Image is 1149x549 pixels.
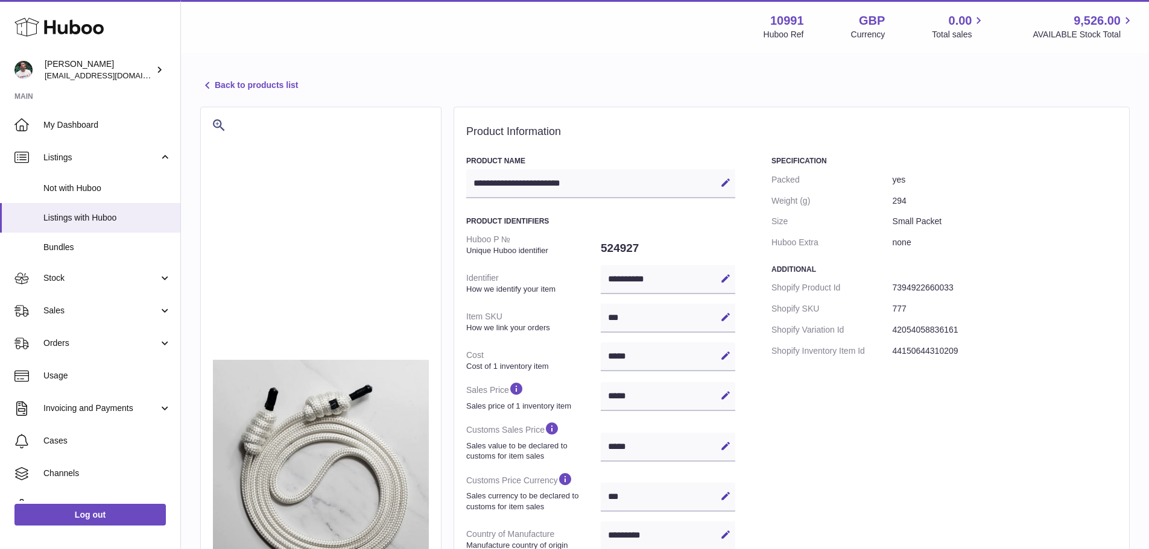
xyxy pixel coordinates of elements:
strong: Unique Huboo identifier [466,245,598,256]
strong: Sales price of 1 inventory item [466,401,598,412]
strong: Sales currency to be declared to customs for item sales [466,491,598,512]
strong: Cost of 1 inventory item [466,361,598,372]
dt: Packed [771,169,893,190]
dd: Small Packet [893,211,1117,232]
dt: Cost [466,345,601,376]
dt: Identifier [466,268,601,299]
dt: Size [771,211,893,232]
dd: 7394922660033 [893,277,1117,298]
a: Log out [14,504,166,525]
a: 0.00 Total sales [932,13,986,40]
dt: Sales Price [466,376,601,416]
dt: Huboo P № [466,229,601,260]
span: 0.00 [949,13,972,29]
dt: Item SKU [466,306,601,337]
dd: 524927 [601,236,735,261]
div: Currency [851,29,885,40]
h3: Specification [771,156,1117,166]
dt: Shopify SKU [771,298,893,319]
dt: Shopify Product Id [771,277,893,298]
div: [PERSON_NAME] [45,58,153,81]
strong: How we link your orders [466,322,598,333]
img: internalAdmin-10991@internal.huboo.com [14,61,33,79]
span: Listings with Huboo [43,212,171,224]
h3: Additional [771,265,1117,274]
span: Channels [43,468,171,479]
span: AVAILABLE Stock Total [1033,29,1135,40]
strong: GBP [859,13,885,29]
span: 9,526.00 [1074,13,1121,29]
h2: Product Information [466,125,1117,139]
span: [EMAIL_ADDRESS][DOMAIN_NAME] [45,71,177,80]
span: Usage [43,370,171,381]
dt: Customs Sales Price [466,416,601,466]
a: Back to products list [200,78,298,93]
span: My Dashboard [43,119,171,131]
span: Not with Huboo [43,183,171,194]
h3: Product Name [466,156,735,166]
strong: 10991 [770,13,804,29]
dt: Huboo Extra [771,232,893,253]
span: Listings [43,152,159,163]
span: Sales [43,305,159,316]
span: Invoicing and Payments [43,403,159,414]
span: Orders [43,337,159,349]
dd: yes [893,169,1117,190]
div: Huboo Ref [764,29,804,40]
strong: Sales value to be declared to customs for item sales [466,441,598,462]
strong: How we identify your item [466,284,598,295]
dd: 777 [893,298,1117,319]
span: Bundles [43,242,171,253]
dt: Shopify Variation Id [771,319,893,340]
a: 9,526.00 AVAILABLE Stock Total [1033,13,1135,40]
span: Cases [43,435,171,447]
dd: 294 [893,190,1117,212]
span: Total sales [932,29,986,40]
span: Stock [43,272,159,284]
h3: Product Identifiers [466,216,735,226]
dt: Weight (g) [771,190,893,212]
dd: 42054058836161 [893,319,1117,340]
dd: none [893,232,1117,253]
dt: Shopify Inventory Item Id [771,340,893,362]
dd: 44150644310209 [893,340,1117,362]
dt: Customs Price Currency [466,466,601,516]
span: Settings [43,500,171,512]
